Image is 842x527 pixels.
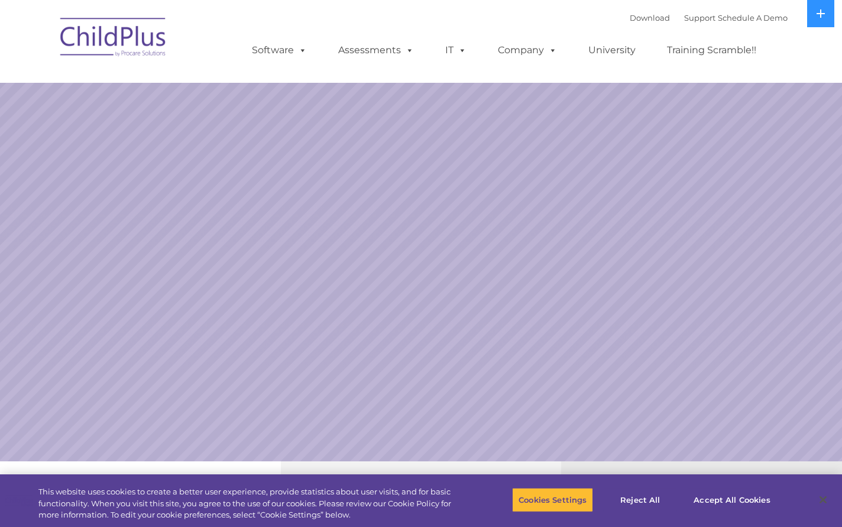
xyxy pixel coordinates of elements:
a: IT [433,38,478,62]
a: Download [630,13,670,22]
a: Company [486,38,569,62]
a: Schedule A Demo [718,13,788,22]
a: Assessments [326,38,426,62]
img: ChildPlus by Procare Solutions [54,9,173,69]
a: Support [684,13,715,22]
div: This website uses cookies to create a better user experience, provide statistics about user visit... [38,486,463,521]
button: Reject All [603,487,677,512]
font: | [630,13,788,22]
button: Close [810,487,836,513]
button: Accept All Cookies [687,487,776,512]
a: Training Scramble!! [655,38,768,62]
a: University [577,38,647,62]
a: Software [240,38,319,62]
button: Cookies Settings [512,487,593,512]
